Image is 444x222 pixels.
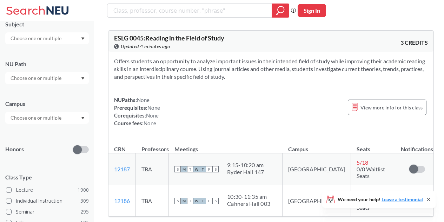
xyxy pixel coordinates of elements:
[200,166,206,172] span: T
[114,166,130,172] a: 12187
[136,185,169,217] td: TBA
[360,103,423,112] span: View more info for this class
[80,197,89,205] span: 309
[227,169,264,176] div: Ryder Hall 147
[7,114,66,122] input: Choose one or multiple
[382,196,423,202] a: Leave a testimonial
[144,120,156,126] span: None
[193,198,200,204] span: W
[81,77,85,80] svg: Dropdown arrow
[187,198,193,204] span: T
[146,112,159,119] span: None
[276,6,285,15] svg: magnifying glass
[7,74,66,82] input: Choose one or multiple
[5,173,89,181] span: Class Type
[283,153,351,185] td: [GEOGRAPHIC_DATA]
[206,166,212,172] span: F
[200,198,206,204] span: T
[121,43,170,50] span: Updated 4 minutes ago
[169,138,283,153] th: Meetings
[272,4,289,18] div: magnifying glass
[283,185,351,217] td: [GEOGRAPHIC_DATA]
[5,100,89,108] div: Campus
[114,34,224,42] span: ESLG 0045 : Reading in the Field of Study
[136,138,169,153] th: Professors
[80,208,89,216] span: 295
[357,191,368,197] span: 5 / 18
[114,197,130,204] a: 12186
[6,196,89,205] label: Individual Instruction
[357,166,385,179] span: 0/0 Waitlist Seats
[283,138,351,153] th: Campus
[193,166,200,172] span: W
[181,198,187,204] span: M
[401,138,433,153] th: Notifications
[174,198,181,204] span: S
[357,159,368,166] span: 5 / 18
[338,197,423,202] span: We need your help!
[187,166,193,172] span: T
[298,4,326,17] button: Sign In
[6,185,89,195] label: Lecture
[227,193,270,200] div: 10:30 - 11:35 am
[206,198,212,204] span: F
[7,34,66,43] input: Choose one or multiple
[78,186,89,194] span: 1900
[113,5,267,17] input: Class, professor, course number, "phrase"
[5,112,89,124] div: Dropdown arrow
[212,198,219,204] span: S
[81,117,85,120] svg: Dropdown arrow
[147,104,160,111] span: None
[5,145,24,153] p: Honors
[174,166,181,172] span: S
[5,32,89,44] div: Dropdown arrow
[114,145,126,153] div: CRN
[212,166,219,172] span: S
[5,20,89,28] div: Subject
[5,60,89,68] div: NU Path
[181,166,187,172] span: M
[136,153,169,185] td: TBA
[6,207,89,216] label: Seminar
[227,200,270,207] div: Cahners Hall 003
[137,97,150,103] span: None
[114,96,160,127] div: NUPaths: Prerequisites: Corequisites: Course fees:
[114,57,428,81] section: Offers students an opportunity to analyze important issues in their intended field of study while...
[5,72,89,84] div: Dropdown arrow
[400,39,428,46] span: 3 CREDITS
[227,161,264,169] div: 9:15 - 10:20 am
[351,138,401,153] th: Seats
[81,37,85,40] svg: Dropdown arrow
